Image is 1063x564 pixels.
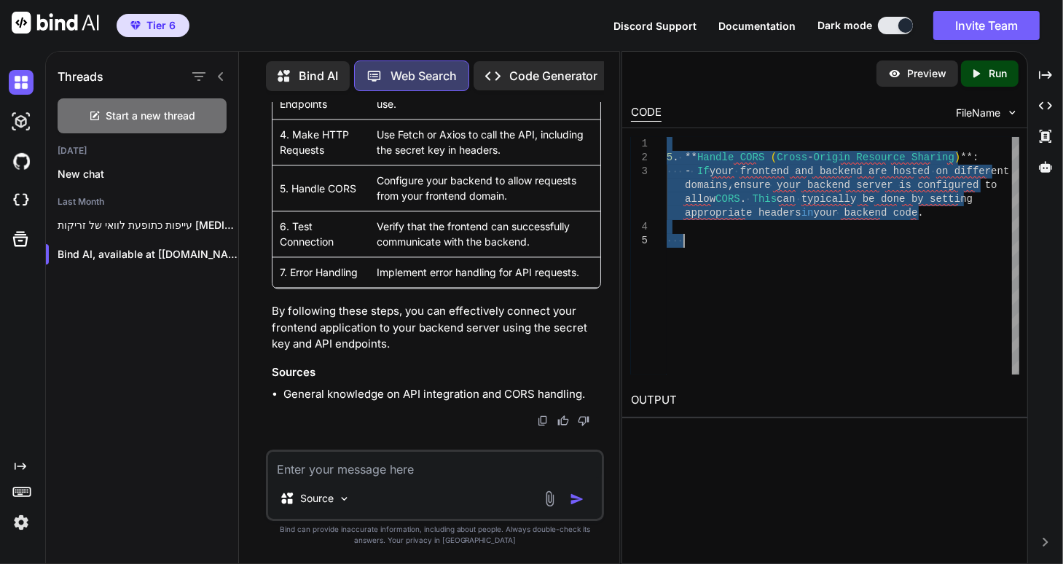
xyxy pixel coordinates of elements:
p: Run [989,66,1007,81]
h1: Threads [58,68,103,85]
span: Handle [697,152,734,163]
img: Pick Models [338,493,350,505]
div: 1 [631,137,648,151]
p: Code Generator [509,67,597,85]
span: appropriate headers [685,207,801,219]
img: githubDark [9,149,34,173]
li: General knowledge on API integration and CORS handling. [283,386,601,403]
span: , [728,179,734,191]
button: Documentation [718,18,796,34]
span: ( [771,152,777,163]
td: 4. Make HTTP Requests [272,120,369,165]
p: Preview [907,66,946,81]
img: premium [130,21,141,30]
span: This [752,193,777,205]
span: domains [685,179,728,191]
td: Use Fetch or Axios to call the API, including the secret key in headers. [369,120,600,165]
span: can typically be done by setting [777,193,973,205]
p: Bind AI, available at [[DOMAIN_NAME]]([URL][DOMAIN_NAME]), is designed... [58,247,238,262]
div: 5 [631,234,648,248]
img: icon [570,492,584,506]
p: New chat [58,167,238,181]
h3: Sources [272,364,601,381]
span: Resource [856,152,905,163]
button: Invite Team [933,11,1040,40]
td: Verify that the frontend can successfully communicate with the backend. [369,211,600,257]
span: 5 [667,152,672,163]
img: Bind AI [12,12,99,34]
button: Discord Support [613,18,697,34]
td: Implement error handling for API requests. [369,257,600,288]
img: chevron down [1006,106,1019,119]
p: Bind can provide inaccurate information, including about people. Always double-check its answers.... [266,524,604,546]
p: Bind AI [299,67,338,85]
img: attachment [541,490,558,507]
td: Configure your backend to allow requests from your frontend domain. [369,165,600,211]
div: 2 [631,151,648,165]
span: ensure your backend server is configured to [734,179,997,191]
img: settings [9,510,34,535]
td: 6. Test Connection [272,211,369,257]
span: - [807,152,813,163]
span: . [917,207,923,219]
span: Sharing [911,152,954,163]
span: Origin [813,152,850,163]
div: CODE [631,104,662,122]
td: 5. Handle CORS [272,165,369,211]
span: If [697,165,710,177]
p: Source [300,491,334,506]
span: CORS [740,152,765,163]
td: 7. Error Handling [272,257,369,288]
div: 3 [631,165,648,179]
span: Start a new thread [106,109,196,123]
p: עייפות כתופעת לוואי של זריקות [MEDICAL_DATA] עשויה... [58,218,238,232]
img: darkAi-studio [9,109,34,134]
span: Dark mode [817,18,872,33]
span: your backend code [813,207,917,219]
span: in [801,207,814,219]
span: - [685,165,691,177]
h2: Last Month [46,196,238,208]
button: premiumTier 6 [117,14,189,37]
span: Discord Support [613,20,697,32]
span: ) [954,152,960,163]
span: . [672,152,678,163]
span: Cross [777,152,807,163]
img: like [557,415,569,426]
span: FileName [956,106,1000,120]
span: Documentation [718,20,796,32]
img: copy [537,415,549,426]
img: cloudideIcon [9,188,34,213]
span: CORS [715,193,740,205]
span: allow [685,193,715,205]
span: your frontend and backend are hosted on different [710,165,1010,177]
p: Web Search [391,67,457,85]
img: darkChat [9,70,34,95]
img: dislike [578,415,589,426]
span: Tier 6 [146,18,176,33]
h2: [DATE] [46,145,238,157]
img: preview [888,67,901,80]
div: 4 [631,220,648,234]
h2: OUTPUT [622,383,1028,418]
span: . [740,193,746,205]
p: By following these steps, you can effectively connect your frontend application to your backend s... [272,303,601,353]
